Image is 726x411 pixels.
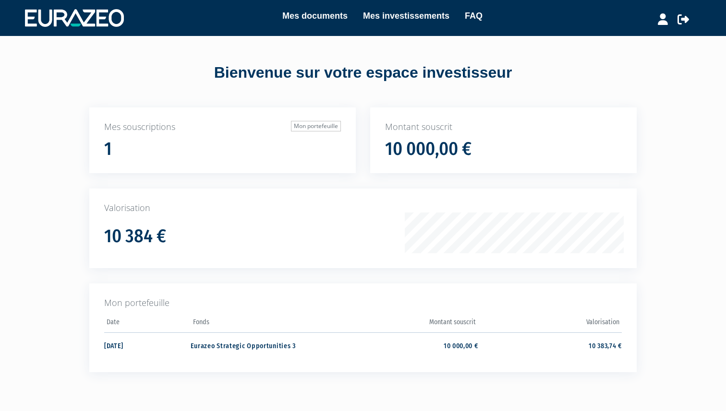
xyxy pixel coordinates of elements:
[478,332,622,358] td: 10 383,74 €
[104,202,622,214] p: Valorisation
[282,9,348,23] a: Mes documents
[478,315,622,333] th: Valorisation
[104,297,622,309] p: Mon portefeuille
[291,121,341,131] a: Mon portefeuille
[363,9,449,23] a: Mes investissements
[104,226,166,247] h1: 10 384 €
[385,139,472,159] h1: 10 000,00 €
[104,139,112,159] h1: 1
[191,315,334,333] th: Fonds
[465,9,483,23] a: FAQ
[334,315,478,333] th: Montant souscrit
[104,332,191,358] td: [DATE]
[334,332,478,358] td: 10 000,00 €
[68,62,658,84] div: Bienvenue sur votre espace investisseur
[25,9,124,26] img: 1732889491-logotype_eurazeo_blanc_rvb.png
[385,121,622,133] p: Montant souscrit
[104,315,191,333] th: Date
[191,332,334,358] td: Eurazeo Strategic Opportunities 3
[104,121,341,133] p: Mes souscriptions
